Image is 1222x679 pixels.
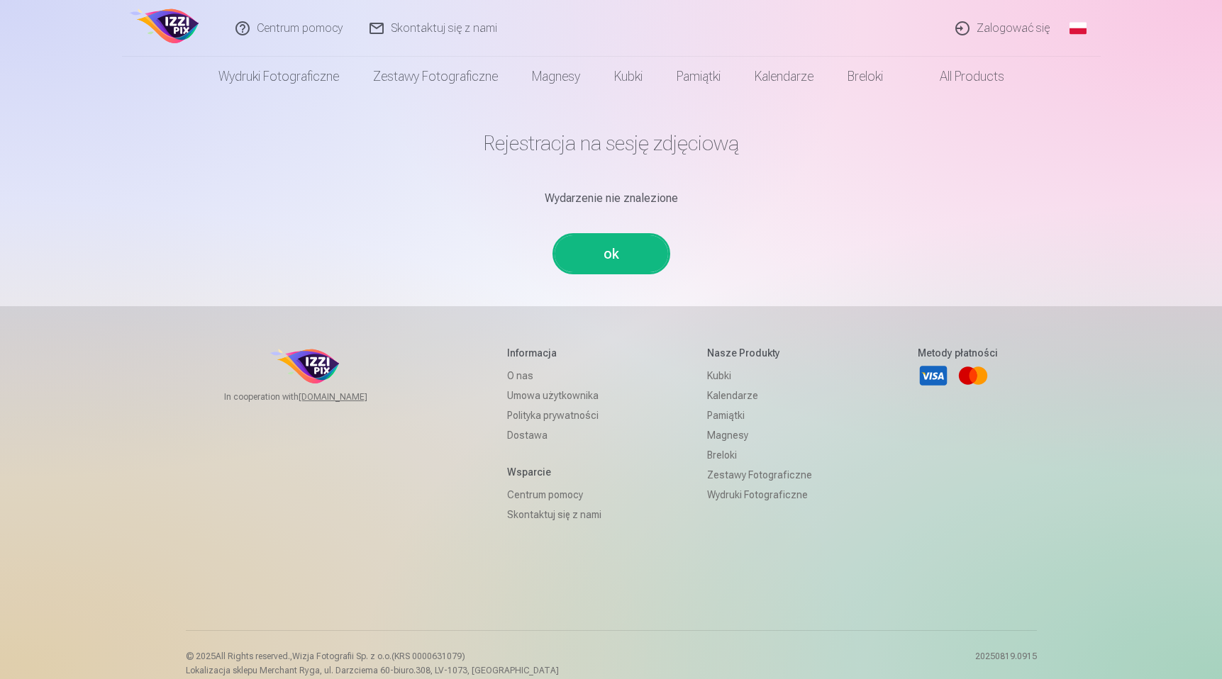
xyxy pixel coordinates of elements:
a: Umowa użytkownika [507,386,601,405]
h5: Informacja [507,346,601,360]
h5: Metody płatności [918,346,998,360]
h5: Nasze produkty [707,346,812,360]
a: Zestawy fotograficzne [707,465,812,485]
a: Breloki [831,57,900,96]
a: Magnesy [707,425,812,445]
a: Magnesy [515,57,597,96]
h1: Rejestracja na sesję zdjęciową [197,130,1026,156]
a: Breloki [707,445,812,465]
p: 20250819.0915 [975,651,1037,676]
a: Zestawy fotograficzne [356,57,515,96]
p: © 2025 All Rights reserved. , [186,651,559,662]
a: Kubki [597,57,660,96]
a: Wydruki fotograficzne [707,485,812,505]
a: All products [900,57,1021,96]
a: Wydruki fotograficzne [201,57,356,96]
a: Kalendarze [738,57,831,96]
span: In cooperation with [224,391,401,403]
span: Wizja Fotografii Sp. z o.o.(KRS 0000631079) [292,651,465,661]
img: /p1 [128,6,204,51]
a: Dostawa [507,425,601,445]
a: Centrum pomocy [507,485,601,505]
div: Wydarzenie nie znalezione [197,190,1026,207]
a: [DOMAIN_NAME] [299,391,401,403]
a: ok [555,235,668,272]
a: Kalendarze [707,386,812,405]
a: O nas [507,366,601,386]
a: Pamiątki [660,57,738,96]
a: Kubki [707,366,812,386]
a: Polityka prywatności [507,405,601,425]
a: Visa [918,360,949,391]
a: Mastercard [957,360,989,391]
a: Pamiątki [707,405,812,425]
p: Lokalizacja sklepu Merchant Ryga, ul. Darzciema 60-biuro.308, LV-1073, [GEOGRAPHIC_DATA] [186,665,559,676]
h5: Wsparcie [507,465,601,479]
a: Skontaktuj się z nami [507,505,601,524]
